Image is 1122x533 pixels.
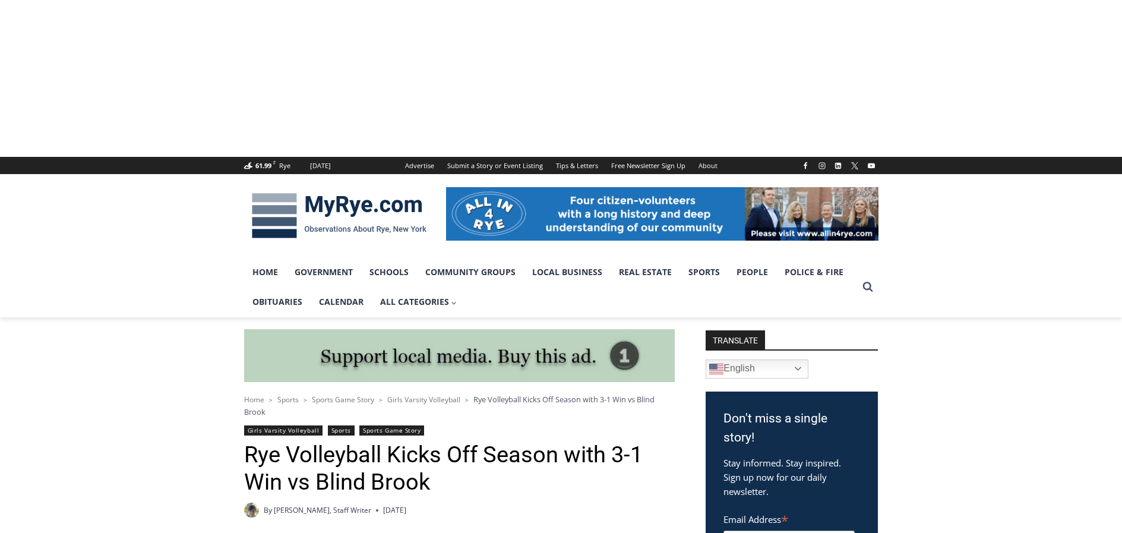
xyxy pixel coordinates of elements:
[361,257,417,287] a: Schools
[857,276,878,298] button: View Search Form
[328,425,355,436] a: Sports
[359,425,424,436] a: Sports Game Story
[723,456,860,499] p: Stay informed. Stay inspired. Sign up now for our daily newsletter.
[244,503,259,518] a: Author image
[244,287,311,317] a: Obituaries
[244,257,286,287] a: Home
[399,157,724,174] nav: Secondary Navigation
[279,160,290,171] div: Rye
[848,159,862,173] a: X
[709,362,723,376] img: en
[605,157,692,174] a: Free Newsletter Sign Up
[244,185,434,247] img: MyRye.com
[310,160,331,171] div: [DATE]
[549,157,605,174] a: Tips & Letters
[273,159,276,166] span: F
[255,161,271,170] span: 61.99
[387,395,460,405] a: Girls Varsity Volleyball
[706,330,765,349] strong: TRANSLATE
[244,425,323,436] a: Girls Varsity Volleyball
[465,396,469,404] span: >
[244,503,259,518] img: (PHOTO: MyRye.com 2024 Head Intern, Editor and now Staff Writer Charlie Morris. Contributed.)Char...
[372,287,466,317] a: All Categories
[864,159,878,173] a: YouTube
[680,257,728,287] a: Sports
[244,441,675,496] h1: Rye Volleyball Kicks Off Season with 3-1 Win vs Blind Brook
[611,257,680,287] a: Real Estate
[244,393,675,418] nav: Breadcrumbs
[379,396,383,404] span: >
[244,329,675,383] img: support local media, buy this ad
[312,395,374,405] a: Sports Game Story
[304,396,307,404] span: >
[244,394,655,417] span: Rye Volleyball Kicks Off Season with 3-1 Win vs Blind Brook
[723,507,855,529] label: Email Address
[692,157,724,174] a: About
[264,504,272,516] span: By
[269,396,273,404] span: >
[277,395,299,405] a: Sports
[706,359,808,379] a: English
[524,257,611,287] a: Local Business
[244,257,857,317] nav: Primary Navigation
[776,257,852,287] a: Police & Fire
[383,504,406,516] time: [DATE]
[244,395,264,405] a: Home
[399,157,441,174] a: Advertise
[441,157,549,174] a: Submit a Story or Event Listing
[728,257,776,287] a: People
[286,257,361,287] a: Government
[815,159,829,173] a: Instagram
[798,159,813,173] a: Facebook
[831,159,845,173] a: Linkedin
[417,257,524,287] a: Community Groups
[380,295,457,308] span: All Categories
[311,287,372,317] a: Calendar
[446,187,878,241] img: All in for Rye
[723,409,860,447] h3: Don't miss a single story!
[274,505,371,515] a: [PERSON_NAME], Staff Writer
